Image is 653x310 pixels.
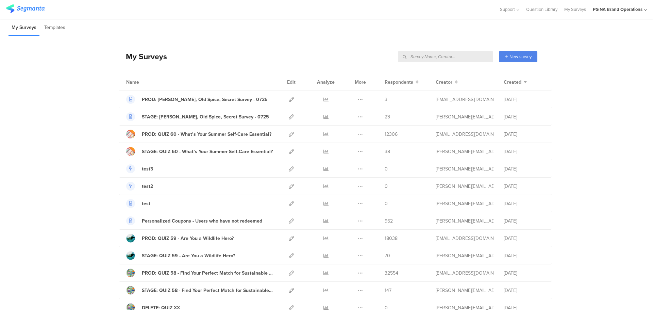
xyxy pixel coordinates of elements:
img: segmanta logo [6,4,45,13]
span: 12306 [385,131,398,138]
button: Creator [436,79,458,86]
div: yadav.vy.3@pg.com [436,96,493,103]
span: New survey [509,53,532,60]
div: PROD: QUIZ 60 - What’s Your Summer Self-Care Essential? [142,131,271,138]
span: 18038 [385,235,398,242]
div: kumar.h.7@pg.com [436,235,493,242]
div: PG NA Brand Operations [593,6,642,13]
span: 0 [385,200,388,207]
div: STAGE: Olay, Old Spice, Secret Survey - 0725 [142,113,269,120]
div: test3 [142,165,153,173]
div: [DATE] [504,183,545,190]
span: Respondents [385,79,413,86]
button: Created [504,79,527,86]
span: Support [500,6,515,13]
div: shirley.j@pg.com [436,113,493,120]
span: 3 [385,96,387,103]
div: kumar.h.7@pg.com [436,131,493,138]
a: STAGE: QUIZ 59 - Are You a Wildlife Hero? [126,251,235,260]
div: test2 [142,183,153,190]
span: 70 [385,252,390,259]
div: Edit [284,74,299,91]
div: STAGE: QUIZ 59 - Are You a Wildlife Hero? [142,252,235,259]
div: shirley.j@pg.com [436,287,493,294]
div: STAGE: QUIZ 60 - What’s Your Summer Self-Care Essential? [142,148,273,155]
span: Creator [436,79,452,86]
div: [DATE] [504,217,545,225]
a: test [126,199,150,208]
div: STAGE: QUIZ 58 - Find Your Perfect Match for Sustainable Living [142,287,274,294]
div: [DATE] [504,200,545,207]
div: [DATE] [504,165,545,173]
a: STAGE: [PERSON_NAME], Old Spice, Secret Survey - 0725 [126,112,269,121]
div: test [142,200,150,207]
div: [DATE] [504,235,545,242]
span: 147 [385,287,391,294]
a: PROD: QUIZ 59 - Are You a Wildlife Hero? [126,234,234,243]
a: PROD: QUIZ 60 - What’s Your Summer Self-Care Essential? [126,130,271,138]
div: Personalized Coupons - Users who have not redeemed [142,217,262,225]
li: Templates [41,20,68,36]
div: [DATE] [504,96,545,103]
span: 0 [385,183,388,190]
div: [DATE] [504,287,545,294]
a: STAGE: QUIZ 58 - Find Your Perfect Match for Sustainable Living [126,286,274,295]
li: My Surveys [9,20,39,36]
div: larson.m@pg.com [436,165,493,173]
a: PROD: QUIZ 58 - Find Your Perfect Match for Sustainable Living [126,268,274,277]
span: 38 [385,148,390,155]
input: Survey Name, Creator... [398,51,493,62]
span: 0 [385,165,388,173]
div: shirley.j@pg.com [436,148,493,155]
div: PROD: QUIZ 59 - Are You a Wildlife Hero? [142,235,234,242]
div: larson.m@pg.com [436,217,493,225]
a: PROD: [PERSON_NAME], Old Spice, Secret Survey - 0725 [126,95,268,104]
span: Created [504,79,521,86]
div: [DATE] [504,131,545,138]
span: 952 [385,217,393,225]
div: My Surveys [119,51,167,62]
div: [DATE] [504,252,545,259]
div: PROD: Olay, Old Spice, Secret Survey - 0725 [142,96,268,103]
a: test3 [126,164,153,173]
div: kumar.h.7@pg.com [436,270,493,277]
span: 32554 [385,270,398,277]
a: Personalized Coupons - Users who have not redeemed [126,216,262,225]
div: larson.m@pg.com [436,183,493,190]
a: test2 [126,182,153,191]
div: larson.m@pg.com [436,200,493,207]
div: Name [126,79,167,86]
div: [DATE] [504,113,545,120]
span: 23 [385,113,390,120]
button: Respondents [385,79,419,86]
div: [DATE] [504,270,545,277]
div: [DATE] [504,148,545,155]
a: STAGE: QUIZ 60 - What’s Your Summer Self-Care Essential? [126,147,273,156]
div: PROD: QUIZ 58 - Find Your Perfect Match for Sustainable Living [142,270,274,277]
div: Analyze [316,74,336,91]
div: More [353,74,368,91]
div: shirley.j@pg.com [436,252,493,259]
